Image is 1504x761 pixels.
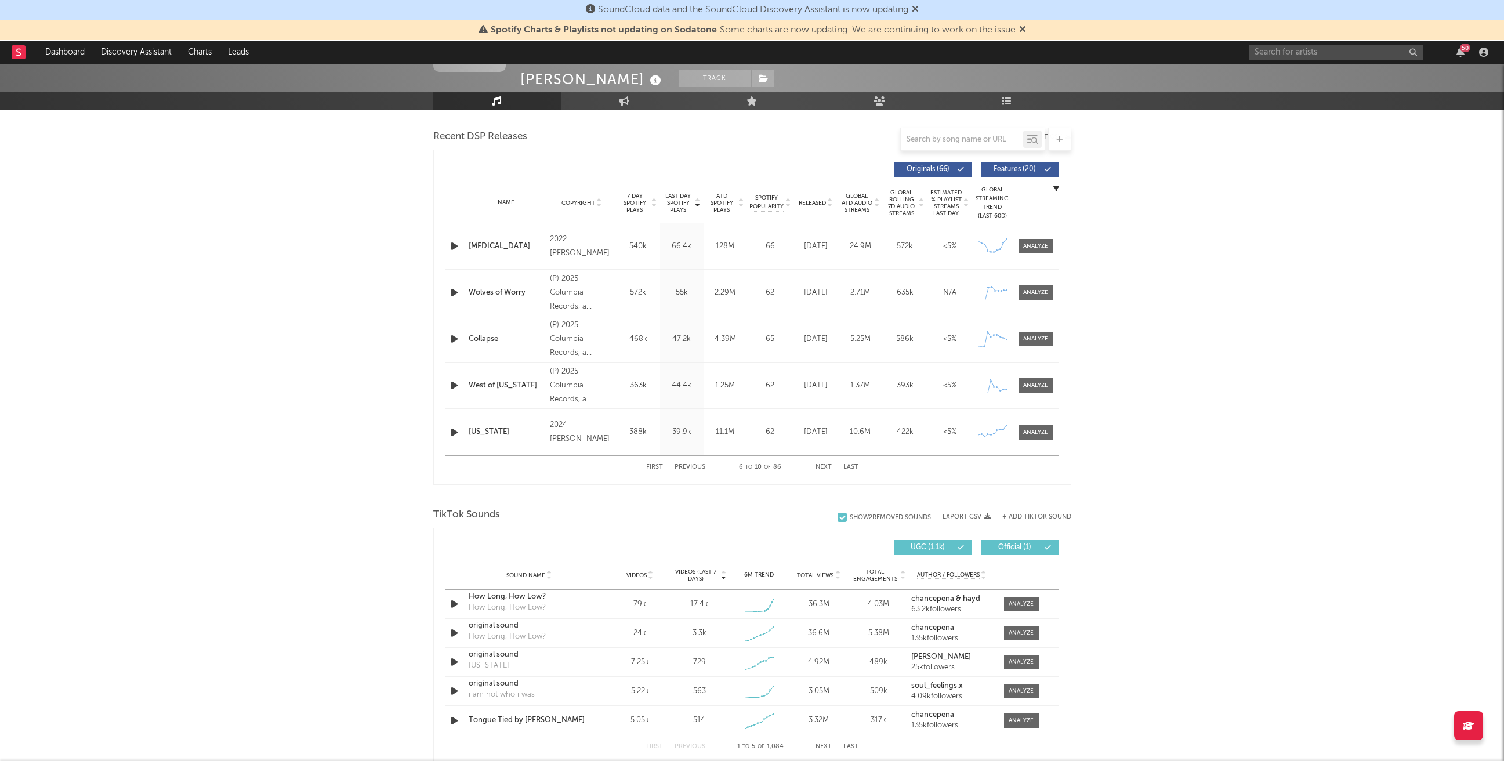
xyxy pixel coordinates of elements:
[911,664,992,672] div: 25k followers
[679,70,751,87] button: Track
[729,740,792,754] div: 1 5 1,084
[901,135,1023,144] input: Search by song name or URL
[506,572,545,579] span: Sound Name
[469,620,590,632] div: original sound
[988,544,1042,551] span: Official ( 1 )
[220,41,257,64] a: Leads
[672,568,719,582] span: Videos (last 7 days)
[469,631,546,643] div: How Long, How Low?
[1456,48,1465,57] button: 50
[750,287,791,299] div: 62
[550,272,613,314] div: (P) 2025 Columbia Records, a Division of Sony Music Entertainment, under exclusive license from F...
[792,599,846,610] div: 36.3M
[894,162,972,177] button: Originals(66)
[850,514,931,521] div: Show 2 Removed Sounds
[469,426,545,438] a: [US_STATE]
[469,380,545,392] a: West of [US_STATE]
[663,193,694,213] span: Last Day Spotify Plays
[792,628,846,639] div: 36.6M
[469,287,545,299] a: Wolves of Worry
[911,682,963,690] strong: soul_feelings.x
[1460,44,1470,52] div: 50
[930,426,969,438] div: <5%
[911,635,992,643] div: 135k followers
[911,606,992,614] div: 63.2k followers
[841,287,880,299] div: 2.71M
[894,540,972,555] button: UGC(1.1k)
[37,41,93,64] a: Dashboard
[469,715,590,726] a: Tongue Tied by [PERSON_NAME]
[792,657,846,668] div: 4.92M
[469,591,590,603] a: How Long, How Low?
[706,380,744,392] div: 1.25M
[796,334,835,345] div: [DATE]
[764,465,771,470] span: of
[930,380,969,392] div: <5%
[981,162,1059,177] button: Features(20)
[796,287,835,299] div: [DATE]
[706,193,737,213] span: ATD Spotify Plays
[930,189,962,217] span: Estimated % Playlist Streams Last Day
[911,693,992,701] div: 4.09k followers
[469,198,545,207] div: Name
[912,5,919,15] span: Dismiss
[943,513,991,520] button: Export CSV
[598,5,908,15] span: SoundCloud data and the SoundCloud Discovery Assistant is now updating
[706,241,744,252] div: 128M
[491,26,1016,35] span: : Some charts are now updating. We are continuing to work on the issue
[886,380,925,392] div: 393k
[693,628,706,639] div: 3.3k
[693,715,705,726] div: 514
[742,744,749,749] span: to
[663,380,701,392] div: 44.4k
[749,194,784,211] span: Spotify Popularity
[550,365,613,407] div: (P) 2025 Columbia Records, a Division of Sony Music Entertainment, under exclusive license from F...
[690,599,708,610] div: 17.4k
[613,599,667,610] div: 79k
[491,26,717,35] span: Spotify Charts & Playlists not updating on Sodatone
[911,595,992,603] a: chancepena & hayd
[619,241,657,252] div: 540k
[469,649,590,661] a: original sound
[792,715,846,726] div: 3.32M
[843,744,858,750] button: Last
[851,628,905,639] div: 5.38M
[646,744,663,750] button: First
[841,334,880,345] div: 5.25M
[550,418,613,446] div: 2024 [PERSON_NAME]
[619,380,657,392] div: 363k
[550,318,613,360] div: (P) 2025 Columbia Records, a Division of Sony Music Entertainment, under exclusive license from F...
[469,241,545,252] a: [MEDICAL_DATA]
[469,334,545,345] a: Collapse
[675,464,705,470] button: Previous
[911,653,992,661] a: [PERSON_NAME]
[706,334,744,345] div: 4.39M
[796,380,835,392] div: [DATE]
[886,287,925,299] div: 635k
[469,660,509,672] div: [US_STATE]
[911,595,980,603] strong: chancepena & hayd
[886,334,925,345] div: 586k
[663,426,701,438] div: 39.9k
[663,241,701,252] div: 66.4k
[619,193,650,213] span: 7 Day Spotify Plays
[520,70,664,89] div: [PERSON_NAME]
[619,426,657,438] div: 388k
[816,744,832,750] button: Next
[796,426,835,438] div: [DATE]
[930,241,969,252] div: <5%
[619,287,657,299] div: 572k
[750,380,791,392] div: 62
[911,624,992,632] a: chancepena
[1249,45,1423,60] input: Search for artists
[469,678,590,690] a: original sound
[901,166,955,173] span: Originals ( 66 )
[991,514,1071,520] button: + Add TikTok Sound
[613,715,667,726] div: 5.05k
[1002,514,1071,520] button: + Add TikTok Sound
[706,287,744,299] div: 2.29M
[841,193,873,213] span: Global ATD Audio Streams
